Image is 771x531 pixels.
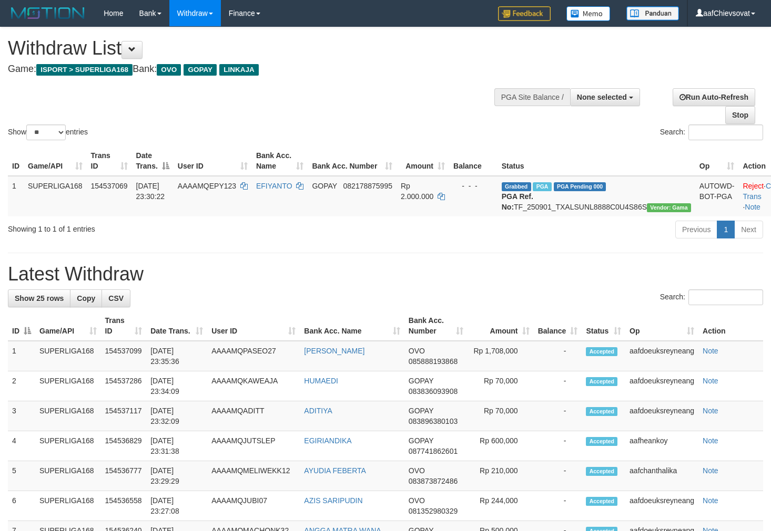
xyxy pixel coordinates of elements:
td: - [534,341,582,371]
td: SUPERLIGA168 [35,491,101,521]
td: [DATE] 23:34:09 [146,371,207,401]
a: Note [703,377,718,385]
td: - [534,371,582,401]
td: AAAAMQMELIWEKK12 [207,461,300,491]
span: Show 25 rows [15,294,64,303]
span: GOPAY [409,436,433,445]
a: AYUDIA FEBERTA [304,466,366,475]
td: [DATE] 23:31:38 [146,431,207,461]
span: Accepted [586,377,617,386]
img: Button%20Memo.svg [566,6,611,21]
span: Copy 083896380103 to clipboard [409,417,458,425]
span: Copy [77,294,95,303]
h1: Withdraw List [8,38,503,59]
img: panduan.png [626,6,679,20]
a: EGIRIANDIKA [304,436,351,445]
td: TF_250901_TXALSUNL8888C0U4S86S [498,176,695,216]
td: [DATE] 23:27:08 [146,491,207,521]
th: ID: activate to sort column descending [8,311,35,341]
th: Bank Acc. Name: activate to sort column ascending [252,146,308,176]
td: SUPERLIGA168 [35,341,101,371]
th: Amount: activate to sort column ascending [397,146,449,176]
span: OVO [409,496,425,505]
td: SUPERLIGA168 [35,461,101,491]
th: User ID: activate to sort column ascending [174,146,252,176]
th: Bank Acc. Number: activate to sort column ascending [308,146,397,176]
a: Note [703,466,718,475]
td: 154537117 [101,401,147,431]
span: PGA Pending [554,182,606,191]
td: [DATE] 23:35:36 [146,341,207,371]
td: aafheankoy [625,431,698,461]
select: Showentries [26,124,66,140]
td: 5 [8,461,35,491]
td: - [534,461,582,491]
a: ADITIYA [304,407,332,415]
div: - - - [453,181,493,191]
td: 3 [8,401,35,431]
th: Status [498,146,695,176]
th: Status: activate to sort column ascending [582,311,625,341]
td: [DATE] 23:32:09 [146,401,207,431]
td: Rp 244,000 [468,491,534,521]
span: Accepted [586,407,617,416]
span: OVO [409,466,425,475]
td: AAAAMQJUTSLEP [207,431,300,461]
span: AAAAMQEPY123 [178,182,236,190]
img: Feedback.jpg [498,6,551,21]
th: Amount: activate to sort column ascending [468,311,534,341]
a: Previous [675,221,717,238]
span: Vendor URL: https://trx31.1velocity.biz [647,203,691,212]
a: Note [703,436,718,445]
a: [PERSON_NAME] [304,347,364,355]
th: User ID: activate to sort column ascending [207,311,300,341]
td: - [534,431,582,461]
label: Search: [660,289,763,305]
span: GOPAY [312,182,337,190]
th: Game/API: activate to sort column ascending [35,311,101,341]
a: Note [703,407,718,415]
td: 1 [8,341,35,371]
span: [DATE] 23:30:22 [136,182,165,201]
a: Show 25 rows [8,289,70,307]
td: - [534,401,582,431]
a: HUMAEDI [304,377,338,385]
td: 154536558 [101,491,147,521]
span: Accepted [586,437,617,446]
th: Date Trans.: activate to sort column descending [132,146,174,176]
th: Balance [449,146,498,176]
td: 6 [8,491,35,521]
a: Next [734,221,763,238]
span: LINKAJA [219,64,259,76]
th: Date Trans.: activate to sort column ascending [146,311,207,341]
td: SUPERLIGA168 [35,371,101,401]
label: Show entries [8,124,88,140]
a: Run Auto-Refresh [673,88,755,106]
th: Balance: activate to sort column ascending [534,311,582,341]
td: - [534,491,582,521]
td: aafdoeuksreyneang [625,341,698,371]
th: ID [8,146,24,176]
h1: Latest Withdraw [8,264,763,285]
td: Rp 70,000 [468,401,534,431]
span: ISPORT > SUPERLIGA168 [36,64,133,76]
th: Bank Acc. Name: activate to sort column ascending [300,311,404,341]
td: aafdoeuksreyneang [625,491,698,521]
td: aafdoeuksreyneang [625,371,698,401]
span: OVO [157,64,181,76]
span: Accepted [586,497,617,506]
td: SUPERLIGA168 [35,401,101,431]
span: GOPAY [409,377,433,385]
span: Copy 087741862601 to clipboard [409,447,458,455]
td: 1 [8,176,24,216]
span: Copy 083873872486 to clipboard [409,477,458,485]
span: GOPAY [184,64,217,76]
span: 154537069 [91,182,128,190]
a: 1 [717,221,735,238]
a: Note [703,347,718,355]
div: PGA Site Balance / [494,88,570,106]
span: Rp 2.000.000 [401,182,433,201]
td: AUTOWD-BOT-PGA [695,176,739,216]
a: EFIYANTO [256,182,292,190]
td: SUPERLIGA168 [24,176,87,216]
